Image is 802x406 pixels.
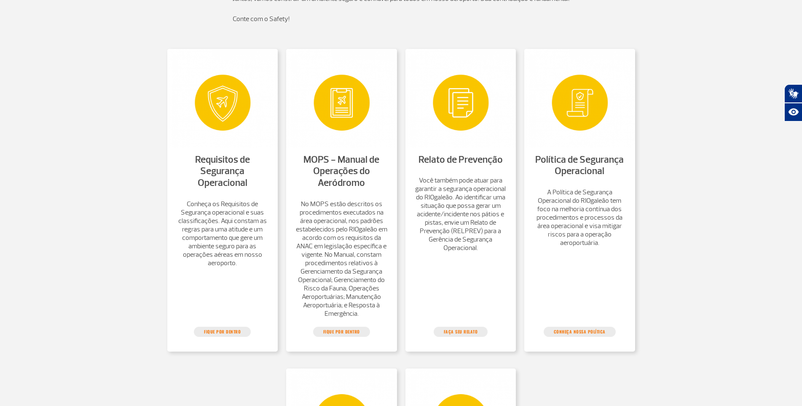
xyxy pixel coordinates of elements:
button: Abrir recursos assistivos. [784,103,802,121]
p: Conte com o Safety! [233,14,570,24]
a: Requisitos de Segurança Operacional [195,153,250,189]
div: Plugin de acessibilidade da Hand Talk. [784,84,802,121]
a: Você também pode atuar para garantir a segurança operacional do RIOgaleão. Ao identificar uma sit... [414,176,508,252]
a: No MOPS estão descritos os procedimentos executados na área operacional, nos padrões estabelecido... [295,200,389,318]
a: A Política de Segurança Operacional do RIOgaleão tem foco na melhoria contínua dos procedimentos ... [533,188,627,247]
a: MOPS - Manual de Operações do Aeródromo [303,153,379,189]
a: FIQUE POR DENTRO [313,327,370,337]
a: FIQUE POR DENTRO [194,327,251,337]
a: Relato de Prevenção [418,153,503,166]
a: Conheça os Requisitos de Segurança operacional e suas classificações. Aqui constam as regras para... [176,200,270,267]
a: Política de Segurança Operacional [535,153,624,177]
a: Faça seu relato [434,327,488,337]
a: CONHEÇA NOSSA POLÍTICA [544,327,616,337]
button: Abrir tradutor de língua de sinais. [784,84,802,103]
